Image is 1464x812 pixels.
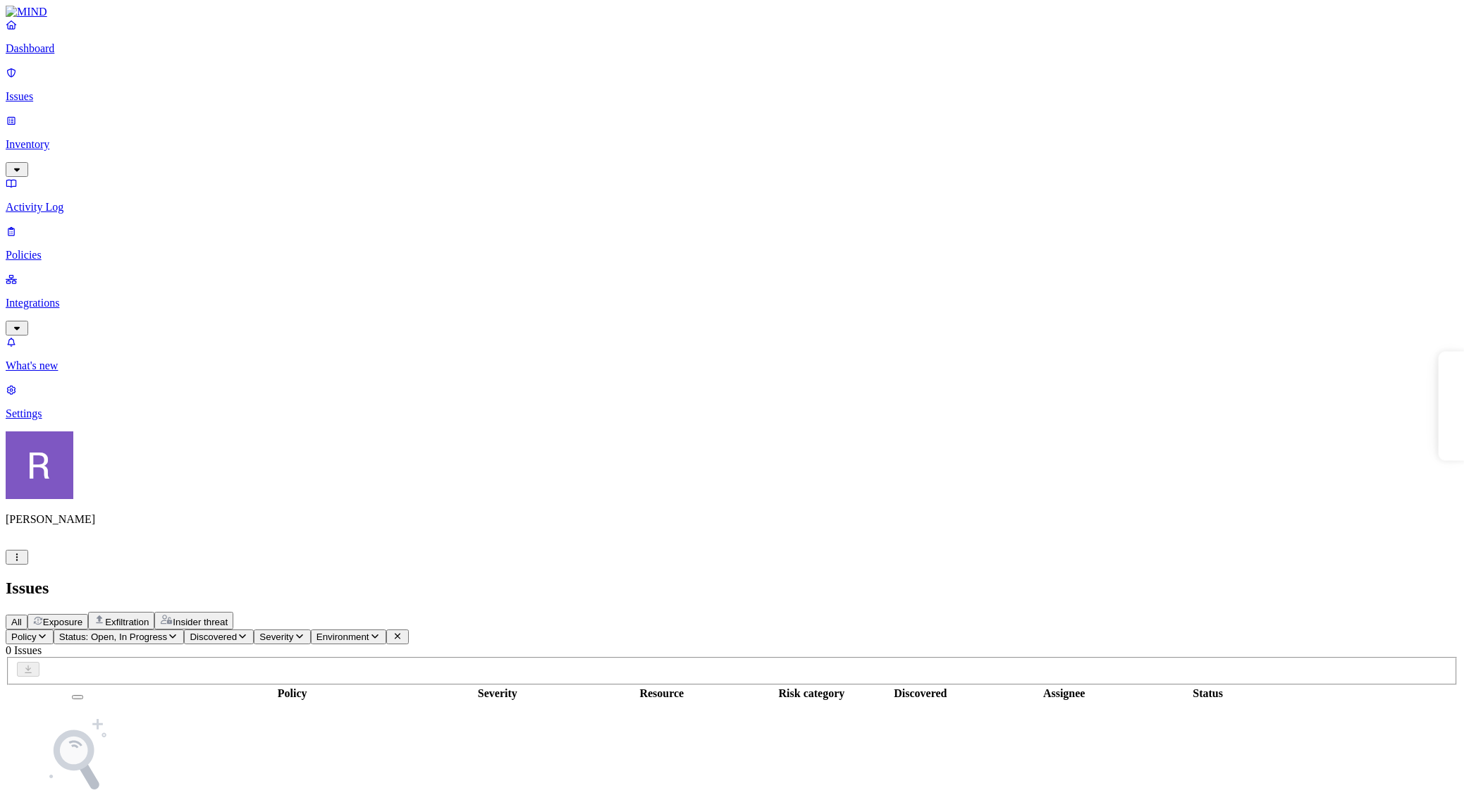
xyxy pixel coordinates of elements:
a: Activity Log [6,177,1458,214]
div: Assignee [983,687,1145,700]
p: Issues [6,90,1458,103]
img: NoSearchResult [35,713,120,798]
div: Status [1148,687,1268,700]
span: Discovered [190,632,237,642]
span: 0 Issues [6,644,42,656]
div: Severity [437,687,558,700]
p: What's new [6,359,1458,372]
img: Rich Thompson [6,431,73,499]
p: Inventory [6,138,1458,151]
div: Resource [560,687,763,700]
span: Exfiltration [105,617,149,627]
div: Policy [150,687,434,700]
span: Exposure [43,617,82,627]
p: Dashboard [6,42,1458,55]
p: Settings [6,407,1458,420]
span: Environment [316,632,369,642]
p: [PERSON_NAME] [6,513,1458,526]
div: Discovered [860,687,980,700]
span: Severity [259,632,293,642]
a: Inventory [6,114,1458,175]
a: What's new [6,336,1458,372]
span: Status: Open, In Progress [59,632,167,642]
h2: Issues [6,579,1458,598]
p: Integrations [6,297,1458,309]
a: Integrations [6,273,1458,333]
img: MIND [6,6,47,18]
p: Policies [6,249,1458,262]
a: Dashboard [6,18,1458,55]
span: Policy [11,632,37,642]
span: Insider threat [173,617,228,627]
a: Settings [6,383,1458,420]
a: MIND [6,6,1458,18]
p: Activity Log [6,201,1458,214]
button: Select all [72,695,83,699]
div: Risk category [765,687,857,700]
a: Issues [6,66,1458,103]
span: All [11,617,22,627]
a: Policies [6,225,1458,262]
